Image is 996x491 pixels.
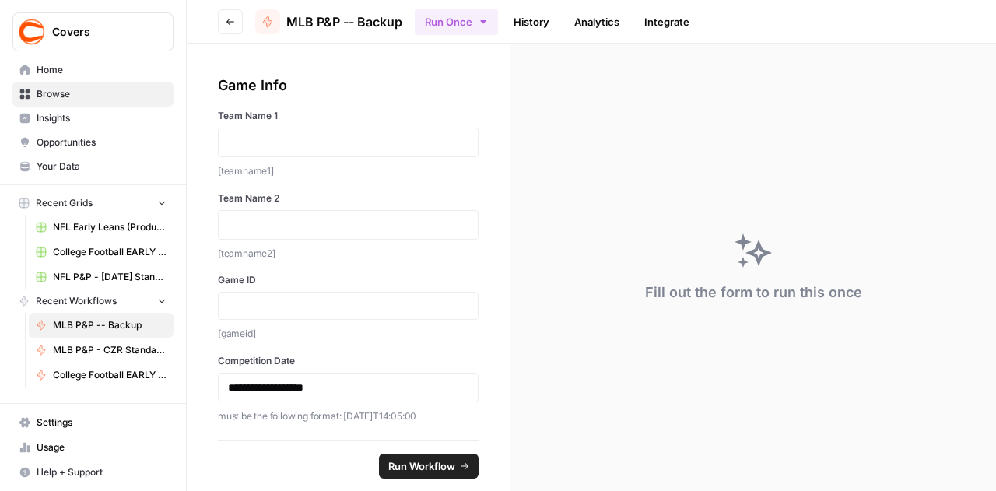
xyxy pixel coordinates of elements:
[504,9,559,34] a: History
[218,246,479,261] p: [teamname2]
[37,440,167,454] span: Usage
[53,220,167,234] span: NFL Early Leans (Production) Grid (1)
[12,289,174,313] button: Recent Workflows
[12,435,174,460] a: Usage
[12,12,174,51] button: Workspace: Covers
[286,12,402,31] span: MLB P&P -- Backup
[12,58,174,82] a: Home
[36,294,117,308] span: Recent Workflows
[53,343,167,357] span: MLB P&P - CZR Standard (Production)
[12,460,174,485] button: Help + Support
[37,111,167,125] span: Insights
[52,24,146,40] span: Covers
[12,191,174,215] button: Recent Grids
[18,18,46,46] img: Covers Logo
[565,9,629,34] a: Analytics
[37,160,167,174] span: Your Data
[645,282,862,303] div: Fill out the form to run this once
[218,191,479,205] label: Team Name 2
[388,458,455,474] span: Run Workflow
[12,82,174,107] a: Browse
[37,465,167,479] span: Help + Support
[53,245,167,259] span: College Football EARLY LEANS (Production) Grid (1)
[12,130,174,155] a: Opportunities
[255,9,402,34] a: MLB P&P -- Backup
[12,106,174,131] a: Insights
[379,454,479,479] button: Run Workflow
[29,215,174,240] a: NFL Early Leans (Production) Grid (1)
[29,313,174,338] a: MLB P&P -- Backup
[635,9,699,34] a: Integrate
[37,87,167,101] span: Browse
[12,410,174,435] a: Settings
[218,109,479,123] label: Team Name 1
[218,354,479,368] label: Competition Date
[36,196,93,210] span: Recent Grids
[218,273,479,287] label: Game ID
[53,270,167,284] span: NFL P&P - [DATE] Standard (Production) Grid (1)
[12,154,174,179] a: Your Data
[218,163,479,179] p: [teamname1]
[218,75,479,96] div: Game Info
[415,9,498,35] button: Run Once
[218,409,479,424] p: must be the following format: [DATE]T14:05:00
[218,326,479,342] p: [gameid]
[29,338,174,363] a: MLB P&P - CZR Standard (Production)
[53,368,167,382] span: College Football EARLY LEANS (Production)
[53,318,167,332] span: MLB P&P -- Backup
[37,135,167,149] span: Opportunities
[37,63,167,77] span: Home
[29,265,174,289] a: NFL P&P - [DATE] Standard (Production) Grid (1)
[29,240,174,265] a: College Football EARLY LEANS (Production) Grid (1)
[29,363,174,388] a: College Football EARLY LEANS (Production)
[37,416,167,430] span: Settings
